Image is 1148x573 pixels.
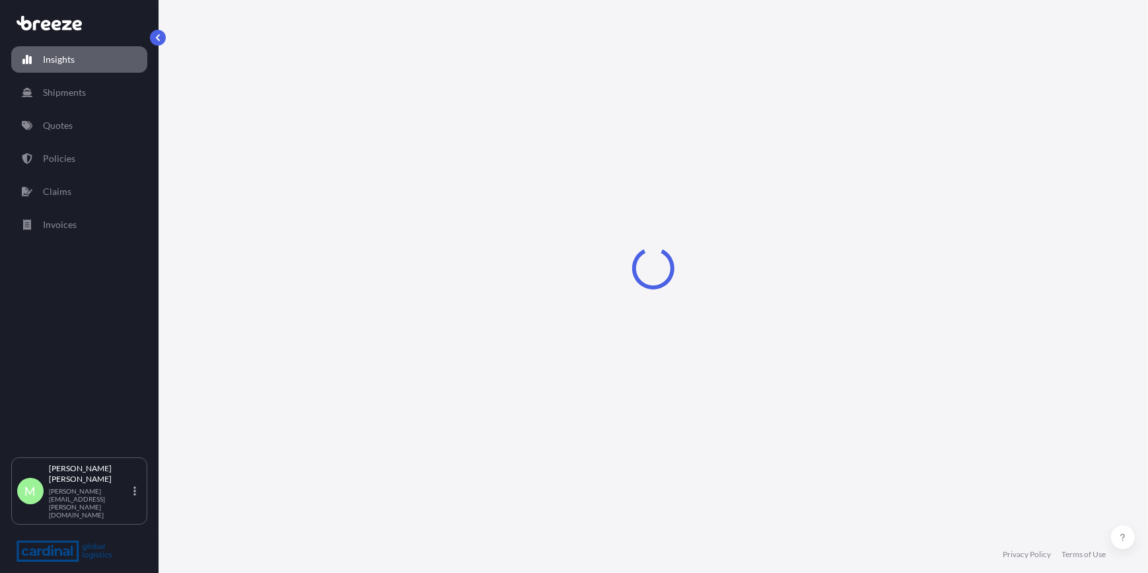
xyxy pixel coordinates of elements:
a: Insights [11,46,147,73]
p: Shipments [43,86,86,99]
span: M [25,484,36,498]
p: Invoices [43,218,77,231]
a: Shipments [11,79,147,106]
p: [PERSON_NAME][EMAIL_ADDRESS][PERSON_NAME][DOMAIN_NAME] [49,487,131,519]
a: Claims [11,178,147,205]
a: Policies [11,145,147,172]
a: Invoices [11,211,147,238]
p: Insights [43,53,75,66]
p: Policies [43,152,75,165]
p: Quotes [43,119,73,132]
a: Privacy Policy [1003,549,1051,560]
img: organization-logo [17,541,112,562]
p: [PERSON_NAME] [PERSON_NAME] [49,463,131,484]
a: Terms of Use [1061,549,1106,560]
p: Claims [43,185,71,198]
a: Quotes [11,112,147,139]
